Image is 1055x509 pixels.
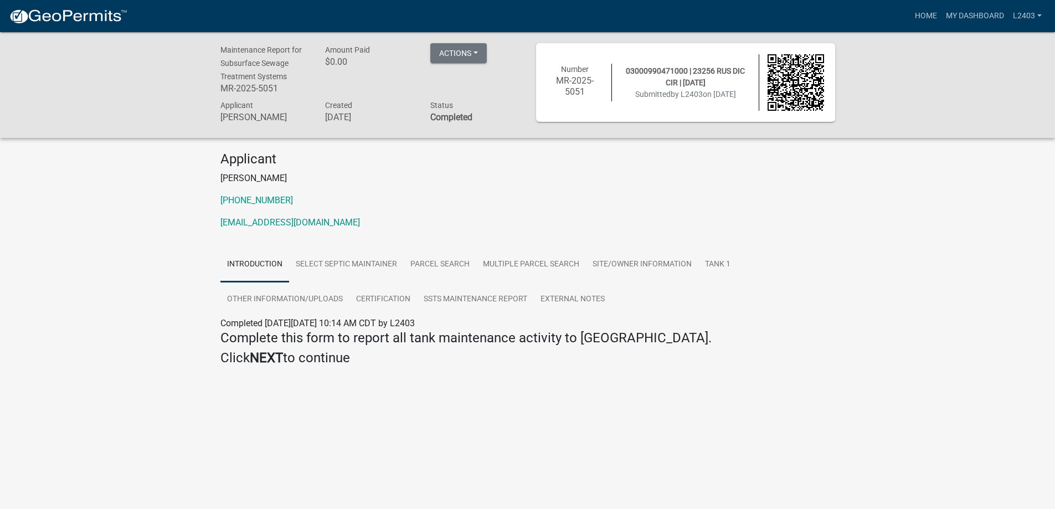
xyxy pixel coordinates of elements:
h6: $0.00 [325,56,414,67]
a: SSTS Maintenance Report [417,282,534,317]
a: Tank 1 [698,247,737,282]
a: External Notes [534,282,611,317]
span: Number [561,65,589,74]
h4: Complete this form to report all tank maintenance activity to [GEOGRAPHIC_DATA]. [220,330,835,346]
span: Submitted on [DATE] [635,90,736,99]
span: Status [430,101,453,110]
span: Maintenance Report for Subsurface Sewage Treatment Systems [220,45,302,81]
p: [PERSON_NAME] [220,172,835,185]
img: QR code [768,54,824,111]
a: Parcel search [404,247,476,282]
h6: MR-2025-5051 [220,83,309,94]
a: Certification [349,282,417,317]
a: Introduction [220,247,289,282]
h4: Applicant [220,151,835,167]
a: Home [910,6,941,27]
a: [PHONE_NUMBER] [220,195,293,205]
span: Created [325,101,352,110]
h6: MR-2025-5051 [547,75,604,96]
span: Completed [DATE][DATE] 10:14 AM CDT by L2403 [220,318,415,328]
strong: NEXT [250,350,283,366]
h4: Click to continue [220,350,835,366]
h6: [DATE] [325,112,414,122]
a: [EMAIL_ADDRESS][DOMAIN_NAME] [220,217,360,228]
a: Multiple Parcel Search [476,247,586,282]
span: Amount Paid [325,45,370,54]
a: L2403 [1008,6,1046,27]
span: 03000990471000 | 23256 RUS DIC CIR | [DATE] [626,66,745,87]
button: Actions [430,43,487,63]
span: Applicant [220,101,253,110]
a: Select Septic Maintainer [289,247,404,282]
span: by L2403 [671,90,703,99]
a: Site/Owner Information [586,247,698,282]
a: My Dashboard [941,6,1008,27]
a: Other Information/Uploads [220,282,349,317]
h6: [PERSON_NAME] [220,112,309,122]
strong: Completed [430,112,472,122]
